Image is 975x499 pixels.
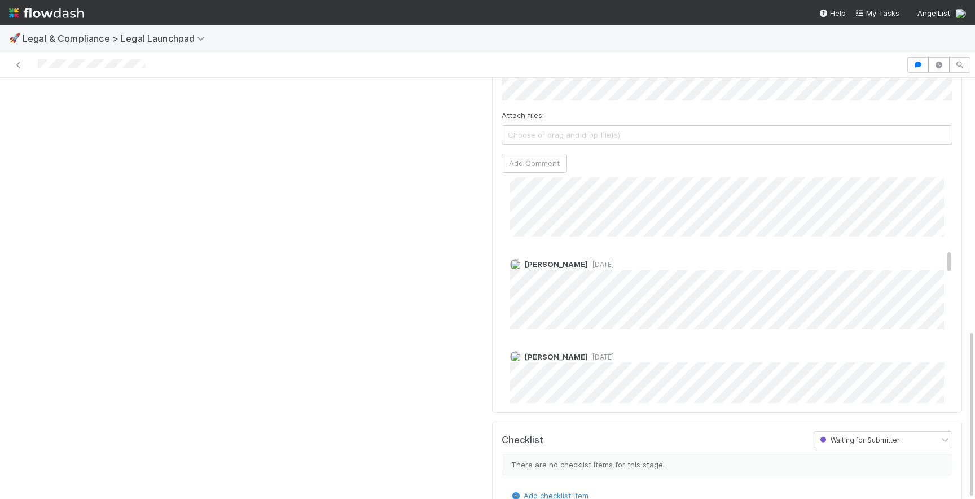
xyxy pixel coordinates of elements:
a: My Tasks [855,7,899,19]
h5: Checklist [502,435,543,446]
div: There are no checklist items for this stage. [502,454,952,475]
span: [PERSON_NAME] [525,352,588,361]
img: avatar_0b1dbcb8-f701-47e0-85bc-d79ccc0efe6c.png [510,351,521,362]
span: Choose or drag and drop file(s) [502,126,952,144]
div: Help [819,7,846,19]
label: Attach files: [502,110,544,121]
span: [DATE] [588,260,614,269]
span: [PERSON_NAME] [525,260,588,269]
span: [DATE] [588,353,614,361]
span: My Tasks [855,8,899,17]
img: avatar_ba0ef937-97b0-4cb1-a734-c46f876909ef.png [955,8,966,19]
span: Waiting for Submitter [818,436,900,444]
span: Legal & Compliance > Legal Launchpad [23,33,210,44]
img: logo-inverted-e16ddd16eac7371096b0.svg [9,3,84,23]
button: Add Comment [502,154,567,173]
img: avatar_60e5bba5-e4c9-4ca2-8b5c-d649d5645218.png [510,259,521,270]
span: 🚀 [9,33,20,43]
span: AngelList [917,8,950,17]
